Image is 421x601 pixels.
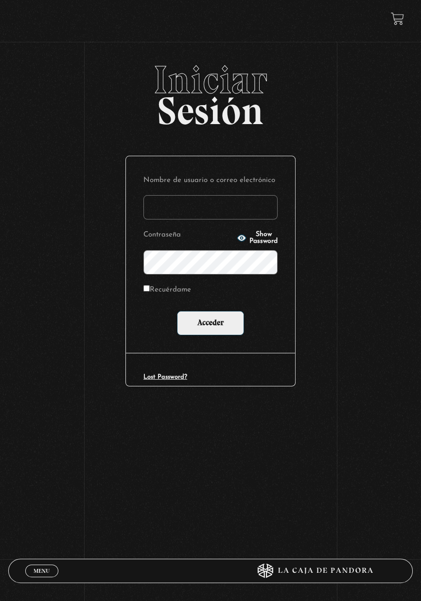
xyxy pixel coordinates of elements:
h2: Sesión [8,60,412,123]
span: Show Password [249,231,278,245]
input: Recuérdame [143,285,150,291]
button: Show Password [237,231,278,245]
a: View your shopping cart [391,12,404,25]
label: Contraseña [143,228,234,242]
input: Acceder [177,311,244,335]
span: Iniciar [8,60,412,99]
label: Recuérdame [143,283,191,297]
a: Lost Password? [143,374,187,380]
span: Menu [34,568,50,574]
span: Cerrar [31,576,53,583]
label: Nombre de usuario o correo electrónico [143,174,278,188]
